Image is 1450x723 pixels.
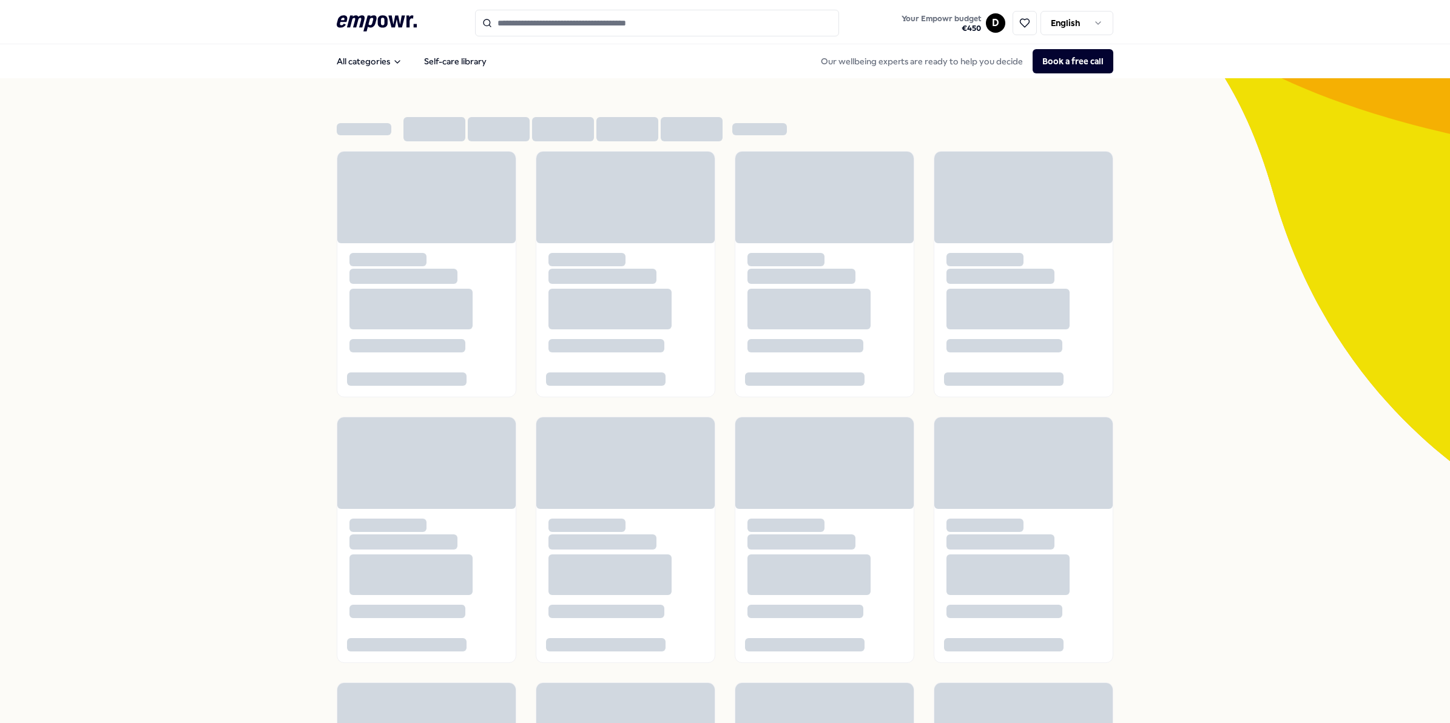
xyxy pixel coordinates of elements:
a: Your Empowr budget€450 [897,10,986,36]
span: Your Empowr budget [902,14,981,24]
a: Self-care library [414,49,496,73]
nav: Main [327,49,496,73]
button: D [986,13,1005,33]
button: All categories [327,49,412,73]
button: Your Empowr budget€450 [899,12,983,36]
input: Search for products, categories or subcategories [475,10,839,36]
button: Book a free call [1033,49,1113,73]
span: € 450 [902,24,981,33]
div: Our wellbeing experts are ready to help you decide [811,49,1113,73]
